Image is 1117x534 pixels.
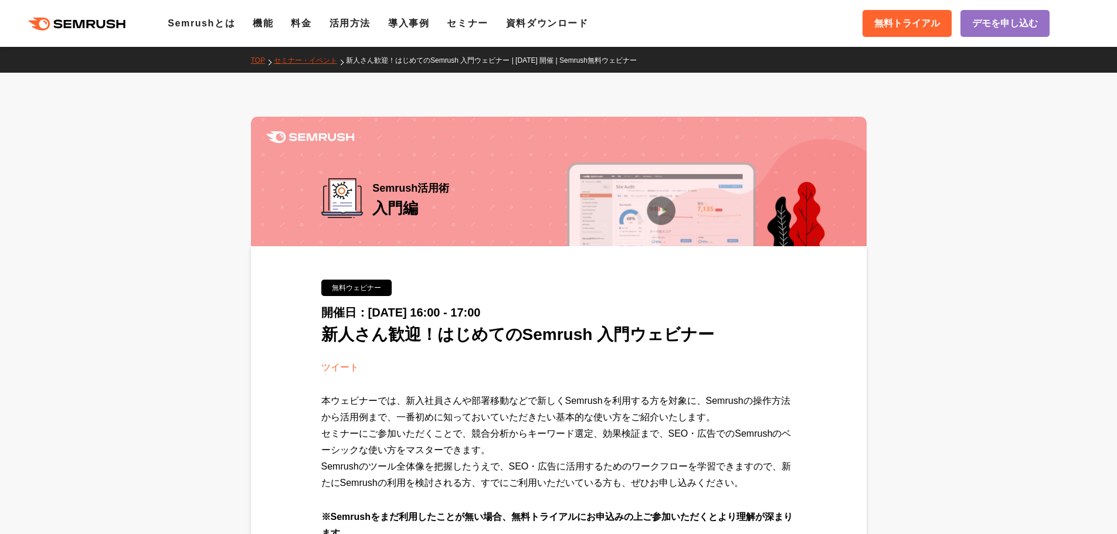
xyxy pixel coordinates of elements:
[168,18,235,28] a: Semrushとは
[506,18,589,28] a: 資料ダウンロード
[274,56,346,64] a: セミナー・イベント
[253,18,273,28] a: 機能
[372,199,418,217] span: 入門編
[330,18,371,28] a: 活用方法
[266,131,354,143] img: Semrush
[447,18,488,28] a: セミナー
[388,18,429,28] a: 導入事例
[972,16,1038,31] span: デモを申し込む
[291,18,311,28] a: 料金
[863,10,952,37] a: 無料トライアル
[321,362,359,372] a: ツイート
[321,280,392,296] div: 無料ウェビナー
[321,306,481,319] span: 開催日：[DATE] 16:00 - 17:00
[321,393,796,509] div: 本ウェビナーでは、新入社員さんや部署移動などで新しくSemrushを利用する方を対象に、Semrushの操作方法から活用例まで、一番初めに知っておいていただきたい基本的な使い方をご紹介いたします...
[960,10,1050,37] a: デモを申し込む
[874,16,940,31] span: 無料トライアル
[251,56,274,64] a: TOP
[321,325,715,343] span: 新人さん歓迎！はじめてのSemrush 入門ウェビナー
[372,178,449,198] span: Semrush活用術
[346,56,646,64] a: 新人さん歓迎！はじめてのSemrush 入門ウェビナー | [DATE] 開催 | Semrush無料ウェビナー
